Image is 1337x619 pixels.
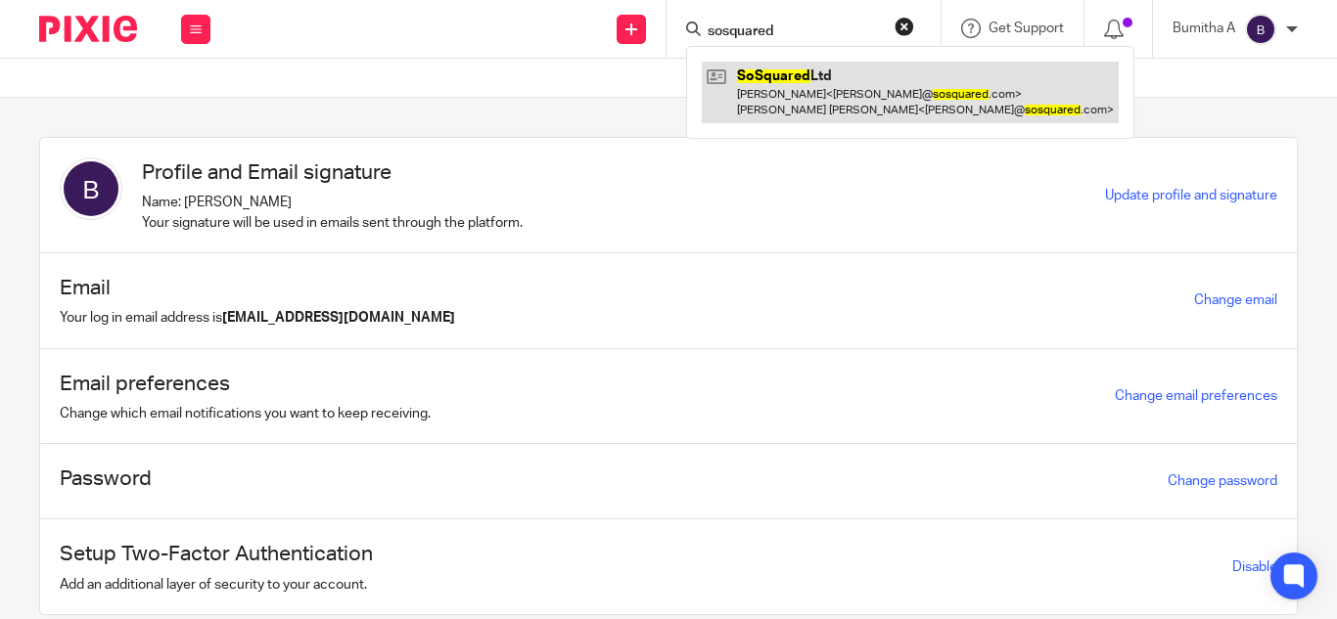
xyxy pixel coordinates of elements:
span: Get Support [989,22,1064,35]
p: Change which email notifications you want to keep receiving. [60,404,431,423]
p: Bumitha A [1173,19,1235,38]
a: Update profile and signature [1105,189,1277,202]
a: Change password [1168,474,1277,488]
a: Change email [1194,293,1277,307]
img: svg%3E [1245,14,1276,45]
h1: Setup Two-Factor Authentication [60,539,373,569]
a: Disable [1232,560,1277,574]
h1: Profile and Email signature [142,157,523,188]
button: Clear [895,17,914,36]
h1: Password [60,464,152,494]
img: svg%3E [60,157,122,220]
p: Your log in email address is [60,308,455,328]
input: Search [706,23,882,41]
p: Add an additional layer of security to your account. [60,575,373,595]
a: Change email preferences [1115,389,1277,403]
p: Name: [PERSON_NAME] Your signature will be used in emails sent through the platform. [142,193,523,233]
h1: Email preferences [60,369,431,399]
h1: Email [60,273,455,303]
img: Pixie [39,16,137,42]
b: [EMAIL_ADDRESS][DOMAIN_NAME] [222,311,455,325]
